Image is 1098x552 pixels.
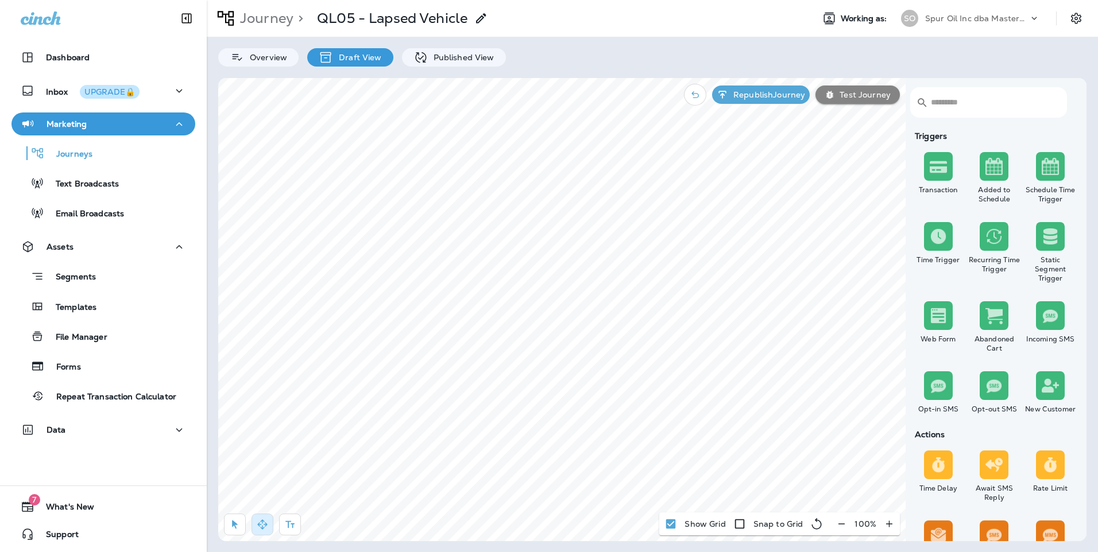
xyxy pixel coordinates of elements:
p: Journeys [45,149,92,160]
button: Support [11,523,195,546]
div: Incoming SMS [1024,335,1076,344]
p: Assets [47,242,74,251]
div: SO [901,10,918,27]
div: UPGRADE🔒 [84,88,135,96]
div: Await SMS Reply [969,484,1020,502]
button: Test Journey [815,85,900,104]
div: Abandoned Cart [969,335,1020,353]
div: New Customer [1024,405,1076,414]
button: Assets [11,235,195,258]
button: Repeat Transaction Calculator [11,384,195,408]
p: Repeat Transaction Calculator [45,392,176,403]
button: RepublishJourney [712,85,810,104]
p: Test Journey [835,90,891,99]
button: Email Broadcasts [11,201,195,225]
p: Segments [44,272,96,283]
button: Collapse Sidebar [171,7,203,30]
button: Data [11,418,195,441]
div: Web Form [913,335,964,344]
div: Schedule Time Trigger [1024,185,1076,204]
div: Opt-in SMS [913,405,964,414]
span: Working as: [841,14,890,24]
p: 100 % [855,519,876,528]
button: Templates [11,294,195,318]
button: InboxUPGRADE🔒 [11,79,195,102]
p: Text Broadcasts [44,179,119,190]
div: Static Segment Trigger [1024,255,1076,283]
p: Show Grid [685,519,725,528]
button: Marketing [11,112,195,135]
div: Transaction [913,185,964,195]
div: Triggers [910,131,1078,141]
button: Journeys [11,141,195,165]
div: Time Delay [913,484,964,493]
p: Dashboard [46,53,90,62]
p: Spur Oil Inc dba MasterLube [925,14,1029,23]
div: Recurring Time Trigger [969,255,1020,274]
div: Opt-out SMS [969,405,1020,414]
span: Support [34,530,79,543]
p: Data [47,425,66,434]
button: Text Broadcasts [11,171,195,195]
div: Rate Limit [1024,484,1076,493]
p: Published View [428,53,494,62]
button: Forms [11,354,195,378]
p: File Manager [44,332,107,343]
p: Marketing [47,119,87,129]
button: UPGRADE🔒 [80,85,140,99]
button: Dashboard [11,46,195,69]
div: Added to Schedule [969,185,1020,204]
p: Templates [44,302,96,313]
p: Draft View [333,53,381,62]
span: 7 [29,494,40,506]
div: Time Trigger [913,255,964,265]
p: Inbox [46,85,140,97]
p: Email Broadcasts [44,209,124,220]
button: Settings [1066,8,1087,29]
p: > [293,10,303,27]
p: Forms [45,362,81,373]
button: 7What's New [11,495,195,518]
span: What's New [34,502,94,516]
div: Actions [910,430,1078,439]
p: Journey [235,10,293,27]
p: Snap to Grid [753,519,803,528]
button: Segments [11,264,195,289]
p: Republish Journey [729,90,805,99]
p: QL05 - Lapsed Vehicle [317,10,467,27]
button: File Manager [11,324,195,348]
p: Overview [244,53,287,62]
